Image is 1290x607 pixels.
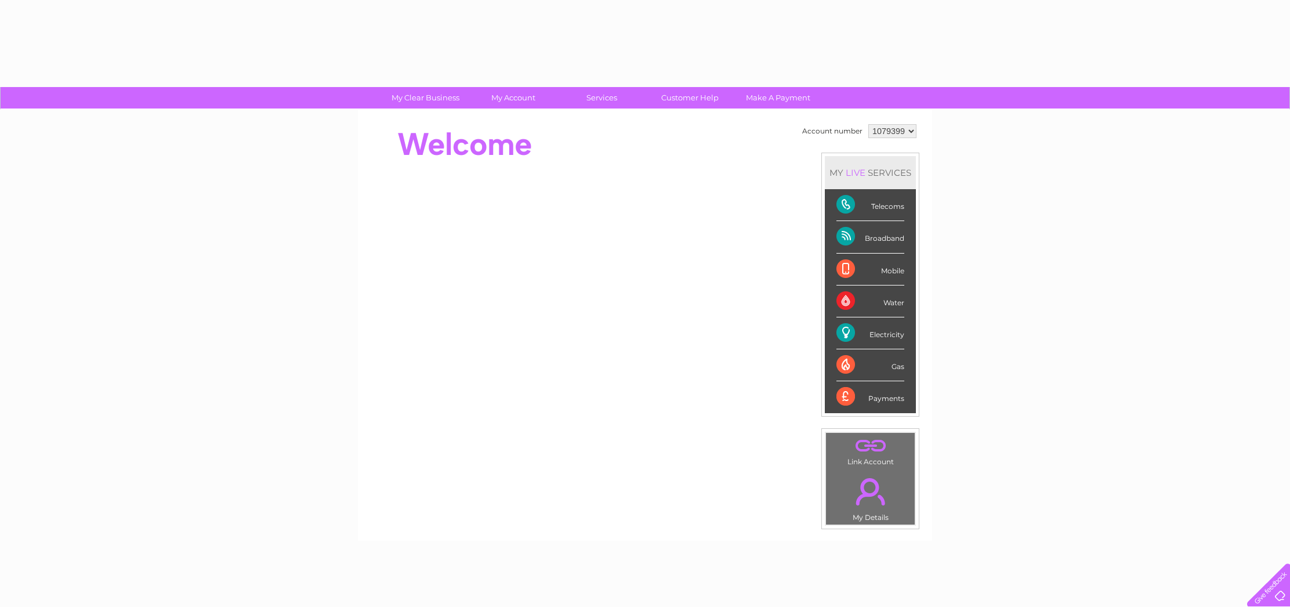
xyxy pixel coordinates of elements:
a: . [829,471,912,512]
a: . [829,436,912,456]
div: Payments [836,381,904,413]
a: My Account [466,87,561,109]
div: Electricity [836,317,904,349]
a: Services [554,87,650,109]
div: LIVE [843,167,868,178]
div: Telecoms [836,189,904,221]
div: Mobile [836,254,904,286]
div: MY SERVICES [825,156,916,189]
a: My Clear Business [378,87,473,109]
div: Water [836,286,904,317]
div: Gas [836,349,904,381]
a: Make A Payment [730,87,826,109]
td: My Details [825,468,915,525]
a: Customer Help [642,87,738,109]
td: Account number [799,121,865,141]
div: Broadband [836,221,904,253]
td: Link Account [825,432,915,469]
